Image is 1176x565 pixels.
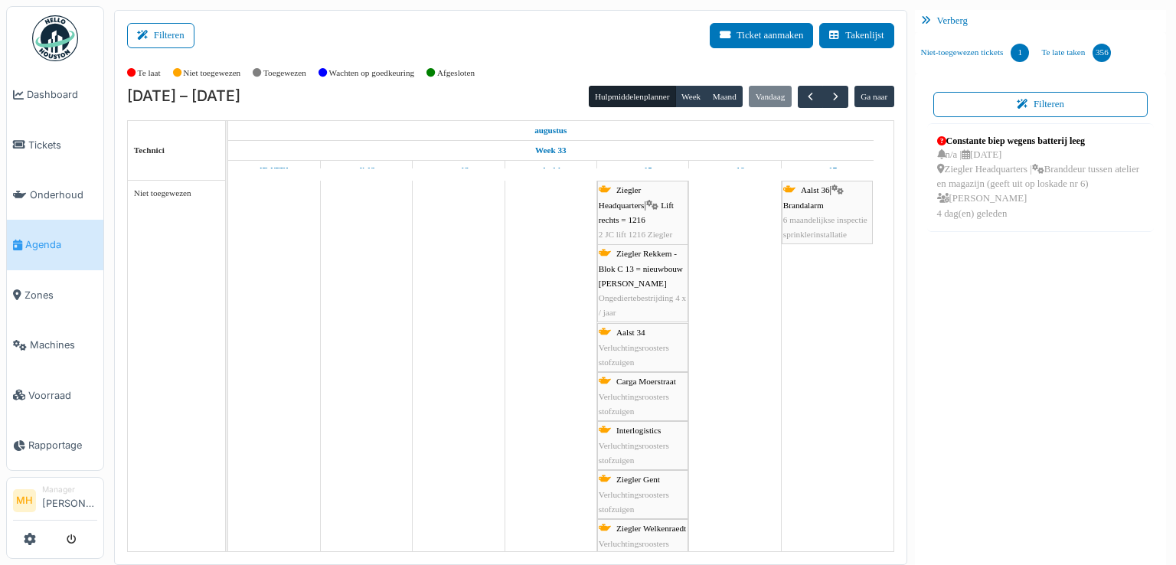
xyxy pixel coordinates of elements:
[854,86,894,107] button: Ga naar
[798,86,823,108] button: Vorige
[25,237,97,252] span: Agenda
[599,201,674,224] span: Lift rechts = 1216
[7,370,103,420] a: Voorraad
[616,377,676,386] span: Carga Moerstraat
[329,67,415,80] label: Wachten op goedkeuring
[599,392,669,416] span: Verluchtingsroosters stofzuigen
[531,121,570,140] a: 11 augustus 2025
[13,484,97,521] a: MH Manager[PERSON_NAME]
[256,161,292,180] a: 11 augustus 2025
[815,161,841,180] a: 17 augustus 2025
[616,524,686,533] span: Ziegler Welkenraedt
[749,86,791,107] button: Vandaag
[933,130,1148,225] a: Constante biep wegens batterij leeg n/a |[DATE] Ziegler Headquarters |Branddeur tussen atelier en...
[937,134,1145,148] div: Constante biep wegens batterij leeg
[933,92,1148,117] button: Filteren
[263,67,306,80] label: Toegewezen
[706,86,743,107] button: Maand
[134,145,165,155] span: Technici
[127,87,240,106] h2: [DATE] – [DATE]
[32,15,78,61] img: Badge_color-CXgf-gQk.svg
[599,183,687,256] div: |
[7,220,103,269] a: Agenda
[822,86,848,108] button: Volgende
[783,201,824,210] span: Brandalarm
[599,490,669,514] span: Verluchtingsroosters stofzuigen
[537,161,564,180] a: 14 augustus 2025
[134,187,219,200] div: Niet toegewezen
[444,161,473,180] a: 13 augustus 2025
[7,270,103,320] a: Zones
[915,10,1167,32] div: Verberg
[7,119,103,169] a: Tickets
[630,161,656,180] a: 15 augustus 2025
[27,87,97,102] span: Dashboard
[42,484,97,517] li: [PERSON_NAME]
[13,489,36,512] li: MH
[28,138,97,152] span: Tickets
[616,426,661,435] span: Interlogistics
[138,67,161,80] label: Te laat
[7,420,103,470] a: Rapportage
[819,23,893,48] button: Takenlijst
[1093,44,1111,62] div: 356
[783,215,867,239] span: 6 maandelijkse inspectie sprinklerinstallatie
[599,293,686,317] span: Ongediertebestrijding 4 x / jaar
[675,86,707,107] button: Week
[722,161,749,180] a: 16 augustus 2025
[801,185,830,194] span: Aalst 36
[7,170,103,220] a: Onderhoud
[783,183,871,242] div: |
[1011,44,1029,62] div: 1
[915,32,1036,73] a: Niet-toegewezen tickets
[437,67,475,80] label: Afgesloten
[127,23,194,48] button: Filteren
[30,338,97,352] span: Machines
[599,539,669,563] span: Verluchtingsroosters stofzuigen
[937,148,1145,221] div: n/a | [DATE] Ziegler Headquarters | Branddeur tussen atelier en magazijn (geeft uit op loskade nr...
[7,70,103,119] a: Dashboard
[7,320,103,370] a: Machines
[30,188,97,202] span: Onderhoud
[28,388,97,403] span: Voorraad
[28,438,97,452] span: Rapportage
[616,475,660,484] span: Ziegler Gent
[599,249,683,287] span: Ziegler Rekkem - Blok C 13 = nieuwbouw [PERSON_NAME]
[710,23,813,48] button: Ticket aanmaken
[183,67,240,80] label: Niet toegewezen
[599,230,672,253] span: 2 JC lift 1216 Ziegler HQ
[42,484,97,495] div: Manager
[354,161,379,180] a: 12 augustus 2025
[599,441,669,465] span: Verluchtingsroosters stofzuigen
[599,185,645,209] span: Ziegler Headquarters
[616,328,645,337] span: Aalst 34
[1035,32,1117,73] a: Te late taken
[599,343,669,367] span: Verluchtingsroosters stofzuigen
[589,86,676,107] button: Hulpmiddelenplanner
[531,141,570,160] a: Week 33
[24,288,97,302] span: Zones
